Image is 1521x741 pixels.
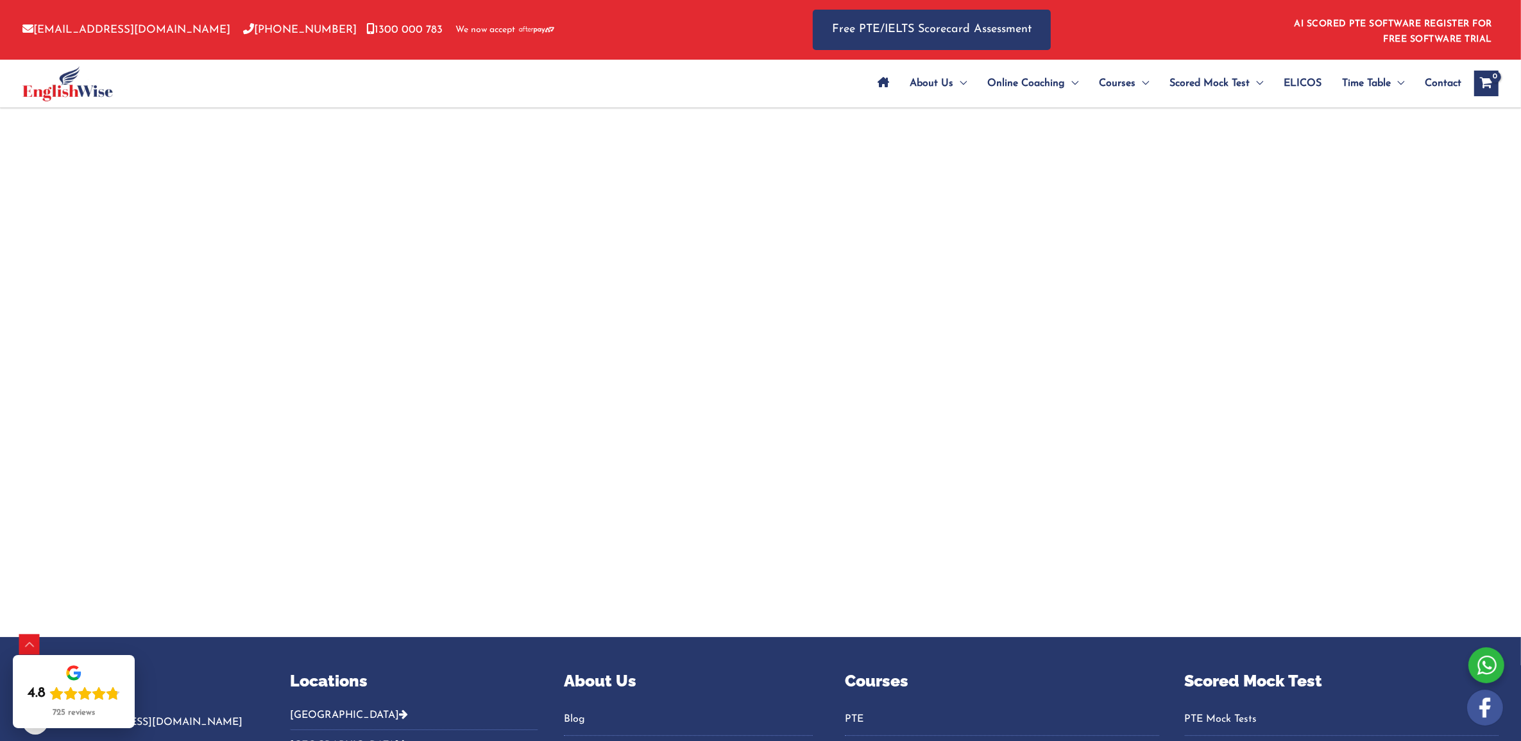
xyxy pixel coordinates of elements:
a: PTE [845,709,1159,730]
aside: Header Widget 1 [1287,9,1499,51]
span: Menu Toggle [1391,61,1404,106]
span: Scored Mock Test [1169,61,1250,106]
p: Courses [845,669,1159,694]
p: Scored Mock Test [1185,669,1499,694]
span: Courses [1099,61,1135,106]
p: Contact Us [22,669,258,694]
button: [GEOGRAPHIC_DATA] [290,709,539,730]
p: Locations [290,669,539,694]
a: ELICOS [1273,61,1332,106]
a: PTE Mock Tests [1185,709,1499,730]
div: Rating: 4.8 out of 5 [28,685,120,703]
img: Afterpay-Logo [519,26,554,33]
a: About UsMenu Toggle [899,61,977,106]
span: Contact [1425,61,1461,106]
span: ELICOS [1284,61,1321,106]
a: Free PTE/IELTS Scorecard Assessment [813,10,1051,50]
div: 725 reviews [53,708,95,718]
a: [EMAIL_ADDRESS][DOMAIN_NAME] [58,717,242,728]
a: Blog [564,709,813,730]
span: Online Coaching [987,61,1065,106]
span: About Us [910,61,953,106]
img: white-facebook.png [1467,690,1503,726]
a: CoursesMenu Toggle [1089,61,1159,106]
nav: Site Navigation: Main Menu [867,61,1461,106]
a: [PHONE_NUMBER] [243,24,357,35]
a: Contact [1415,61,1461,106]
a: Online CoachingMenu Toggle [977,61,1089,106]
a: Scored Mock TestMenu Toggle [1159,61,1273,106]
a: [EMAIL_ADDRESS][DOMAIN_NAME] [22,24,230,35]
span: Menu Toggle [953,61,967,106]
p: About Us [564,669,813,694]
a: View Shopping Cart, empty [1474,71,1499,96]
a: 1300 000 783 [366,24,443,35]
span: Time Table [1342,61,1391,106]
a: Time TableMenu Toggle [1332,61,1415,106]
a: AI SCORED PTE SOFTWARE REGISTER FOR FREE SOFTWARE TRIAL [1295,19,1493,44]
span: We now accept [455,24,515,37]
img: cropped-ew-logo [22,66,113,101]
nav: Menu [845,709,1159,736]
span: Menu Toggle [1250,61,1263,106]
span: Menu Toggle [1065,61,1078,106]
span: Menu Toggle [1135,61,1149,106]
div: 4.8 [28,685,46,703]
